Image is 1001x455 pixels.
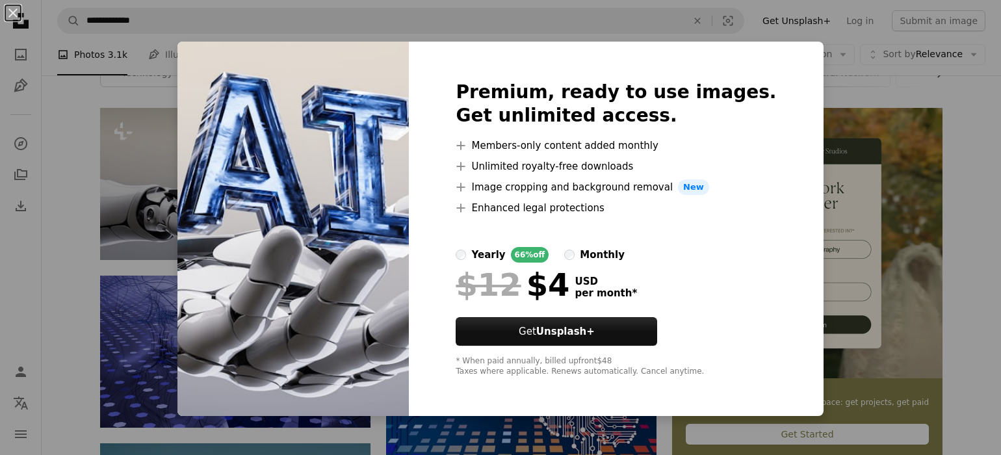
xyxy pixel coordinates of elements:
span: New [678,179,709,195]
li: Members-only content added monthly [456,138,776,153]
li: Enhanced legal protections [456,200,776,216]
div: $4 [456,268,569,302]
input: yearly66%off [456,250,466,260]
li: Image cropping and background removal [456,179,776,195]
strong: Unsplash+ [536,326,595,337]
div: 66% off [511,247,549,263]
div: yearly [471,247,505,263]
div: monthly [580,247,625,263]
button: GetUnsplash+ [456,317,657,346]
li: Unlimited royalty-free downloads [456,159,776,174]
span: USD [575,276,637,287]
img: premium_photo-1676637656166-cb7b3a43b81a [177,42,409,416]
input: monthly [564,250,575,260]
span: per month * [575,287,637,299]
div: * When paid annually, billed upfront $48 Taxes where applicable. Renews automatically. Cancel any... [456,356,776,377]
h2: Premium, ready to use images. Get unlimited access. [456,81,776,127]
span: $12 [456,268,521,302]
